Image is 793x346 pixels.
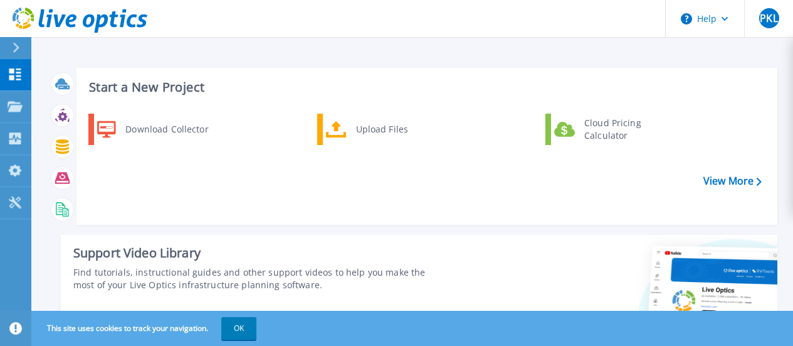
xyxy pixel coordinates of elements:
a: Cloud Pricing Calculator [545,114,674,145]
span: This site uses cookies to track your navigation. [34,317,256,340]
button: OK [221,317,256,340]
div: Download Collector [119,117,214,142]
div: Upload Files [350,117,443,142]
a: Download Collector [88,114,217,145]
div: Cloud Pricing Calculator [578,117,671,142]
div: Support Video Library [73,245,446,261]
h3: Start a New Project [89,80,761,94]
a: Upload Files [317,114,446,145]
div: Find tutorials, instructional guides and other support videos to help you make the most of your L... [73,266,446,291]
span: PKL [760,13,777,23]
a: View More [703,175,762,187]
